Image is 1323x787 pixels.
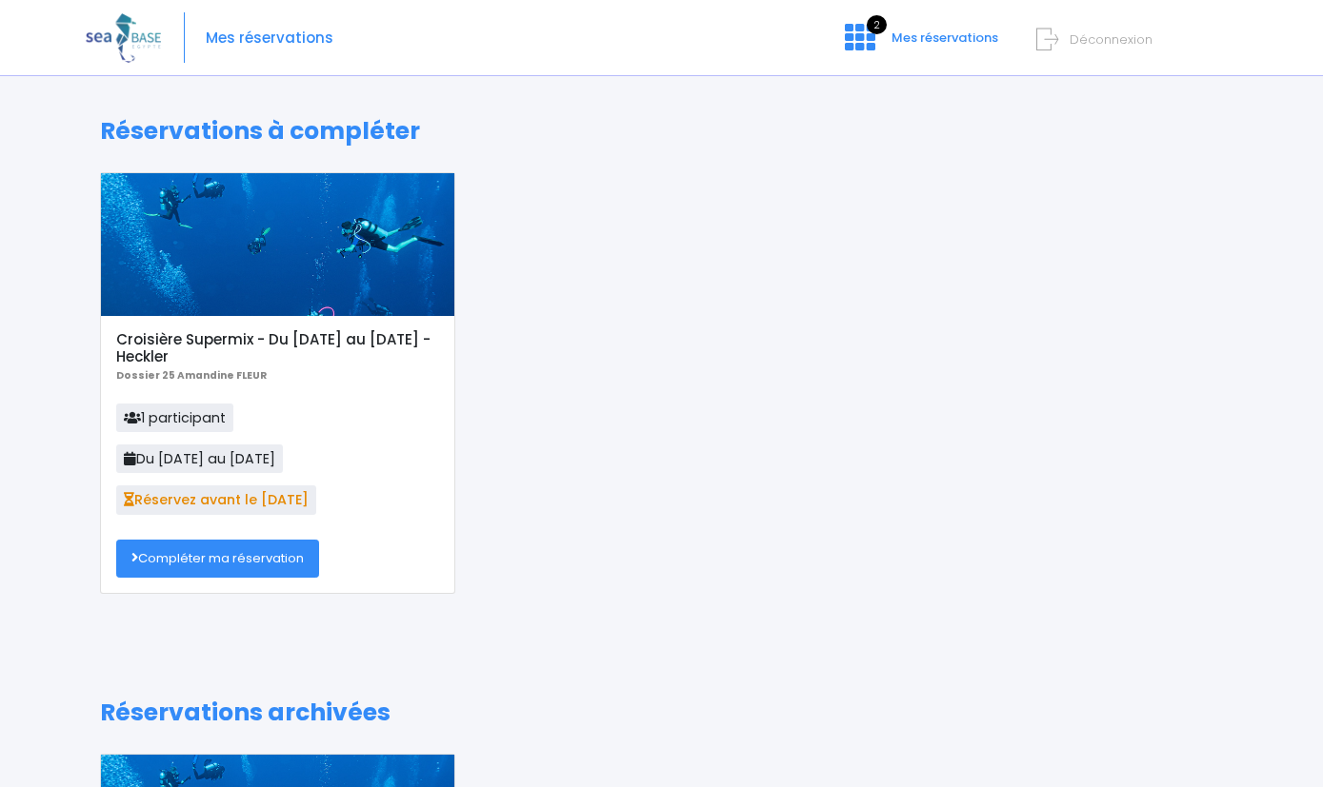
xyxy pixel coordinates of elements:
[116,444,283,473] span: Du [DATE] au [DATE]
[116,485,316,514] span: Réservez avant le [DATE]
[830,35,1010,53] a: 2 Mes réservations
[867,15,887,34] span: 2
[1070,30,1153,49] span: Déconnexion
[116,331,438,365] h5: Croisière Supermix - Du [DATE] au [DATE] - Heckler
[100,698,1223,727] h1: Réservations archivées
[116,368,267,383] b: Dossier 25 Amandine FLEUR
[892,29,998,47] span: Mes réservations
[116,540,319,578] a: Compléter ma réservation
[116,403,233,432] span: 1 participant
[100,117,1223,146] h1: Réservations à compléter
